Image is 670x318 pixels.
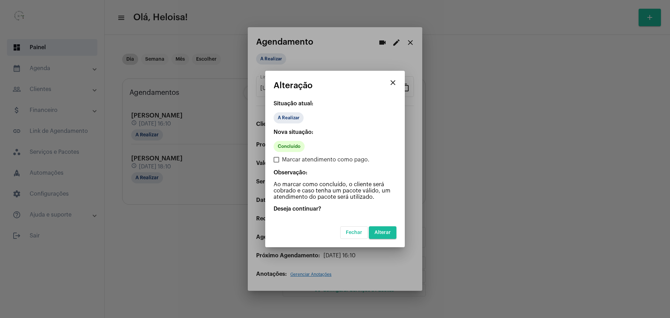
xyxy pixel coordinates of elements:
[374,230,391,235] span: Alterar
[274,169,396,176] p: Observação:
[274,206,396,212] p: Deseja continuar?
[274,141,305,152] mat-chip: Concluído
[346,230,362,235] span: Fechar
[274,112,304,123] mat-chip: A Realizar
[274,129,396,135] p: Nova situação:
[274,100,396,107] p: Situação atual:
[340,226,368,239] button: Fechar
[274,81,313,90] span: Alteração
[389,78,397,87] mat-icon: close
[274,181,396,200] p: Ao marcar como concluído, o cliente será cobrado e caso tenha um pacote válido, um atendimento do...
[369,226,396,239] button: Alterar
[282,156,370,164] span: Marcar atendimento como pago.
